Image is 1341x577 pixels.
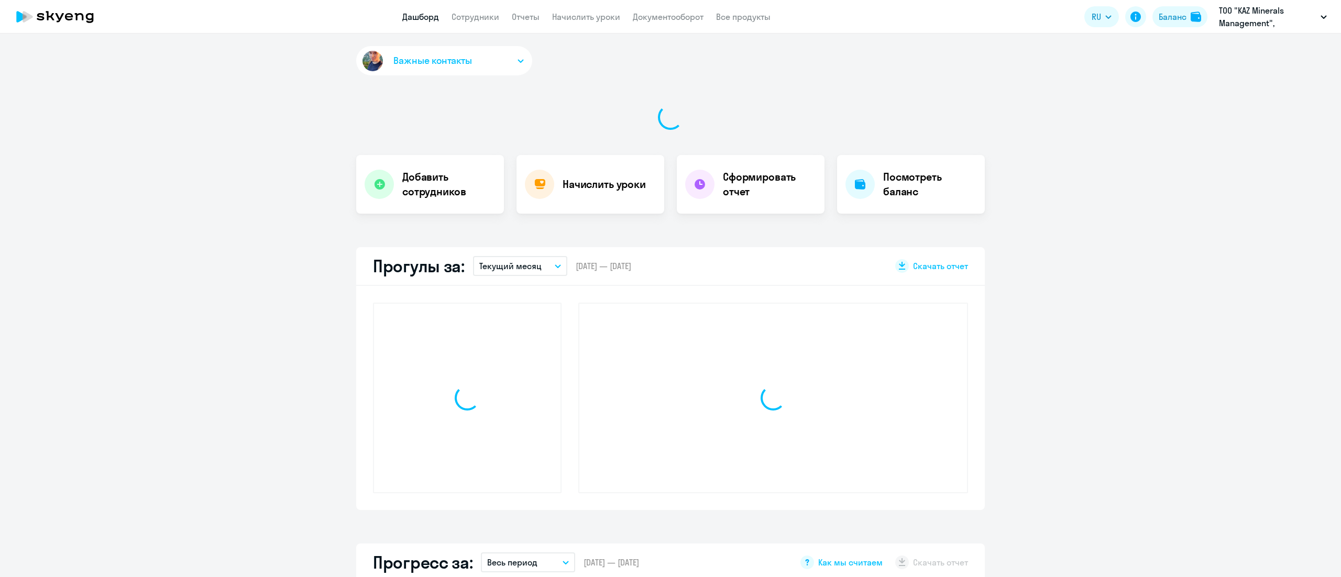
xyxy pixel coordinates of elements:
h2: Прогресс за: [373,552,472,573]
button: Текущий месяц [473,256,567,276]
img: balance [1191,12,1201,22]
a: Документооборот [633,12,704,22]
h2: Прогулы за: [373,256,465,276]
h4: Начислить уроки [563,177,646,192]
button: Важные контакты [356,46,532,75]
a: Дашборд [402,12,439,22]
h4: Сформировать отчет [723,170,816,199]
p: ТОО "KAZ Minerals Management", Постоплата [1219,4,1316,29]
div: Баланс [1159,10,1186,23]
h4: Посмотреть баланс [883,170,976,199]
span: [DATE] — [DATE] [584,557,639,568]
p: Весь период [487,556,537,569]
p: Текущий месяц [479,260,542,272]
button: RU [1084,6,1119,27]
span: RU [1092,10,1101,23]
h4: Добавить сотрудников [402,170,496,199]
a: Начислить уроки [552,12,620,22]
img: avatar [360,49,385,73]
span: Скачать отчет [913,260,968,272]
button: Весь период [481,552,575,572]
span: Важные контакты [393,54,472,68]
a: Отчеты [512,12,540,22]
button: ТОО "KAZ Minerals Management", Постоплата [1214,4,1332,29]
a: Сотрудники [452,12,499,22]
button: Балансbalance [1152,6,1207,27]
span: Как мы считаем [818,557,883,568]
a: Все продукты [716,12,771,22]
span: [DATE] — [DATE] [576,260,631,272]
